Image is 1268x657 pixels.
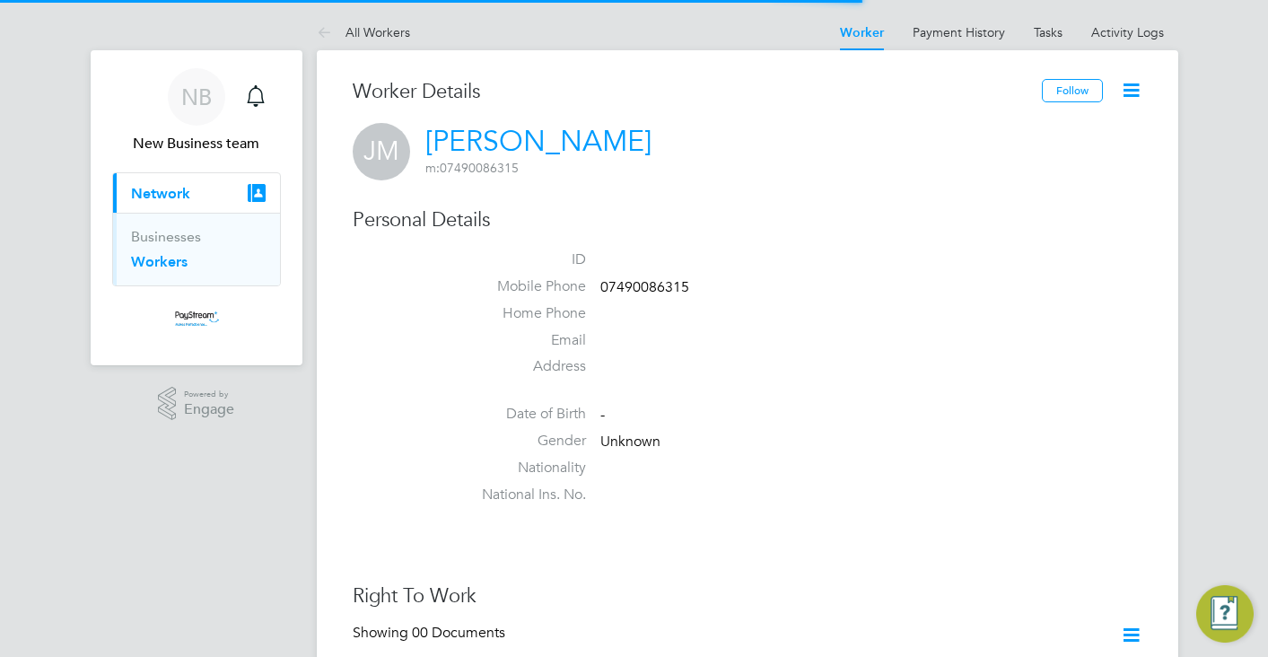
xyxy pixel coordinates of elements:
[460,304,586,323] label: Home Phone
[353,79,1042,105] h3: Worker Details
[460,486,586,504] label: National Ins. No.
[184,402,234,417] span: Engage
[131,228,201,245] a: Businesses
[184,387,234,402] span: Powered by
[1091,24,1164,40] a: Activity Logs
[1042,79,1103,102] button: Follow
[460,459,586,477] label: Nationality
[1034,24,1062,40] a: Tasks
[460,277,586,296] label: Mobile Phone
[412,624,505,642] span: 00 Documents
[913,24,1005,40] a: Payment History
[353,123,410,180] span: JM
[112,304,281,333] a: Go to home page
[113,173,280,213] button: Network
[166,304,226,333] img: paystream-logo-retina.png
[600,433,660,451] span: Unknown
[460,432,586,451] label: Gender
[460,331,586,350] label: Email
[460,357,586,376] label: Address
[1196,585,1254,643] button: Engage Resource Center
[181,85,212,109] span: NB
[353,583,1142,609] h3: Right To Work
[112,133,281,154] span: New Business team
[91,50,302,365] nav: Main navigation
[425,124,651,159] a: [PERSON_NAME]
[131,253,188,270] a: Workers
[460,405,586,424] label: Date of Birth
[112,68,281,154] a: NBNew Business team
[131,185,190,202] span: Network
[460,250,586,269] label: ID
[158,387,234,421] a: Powered byEngage
[840,25,884,40] a: Worker
[113,213,280,285] div: Network
[425,160,440,176] span: m:
[600,278,689,296] span: 07490086315
[317,24,410,40] a: All Workers
[600,406,605,424] span: -
[353,624,509,643] div: Showing
[425,160,519,176] span: 07490086315
[353,207,1142,233] h3: Personal Details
